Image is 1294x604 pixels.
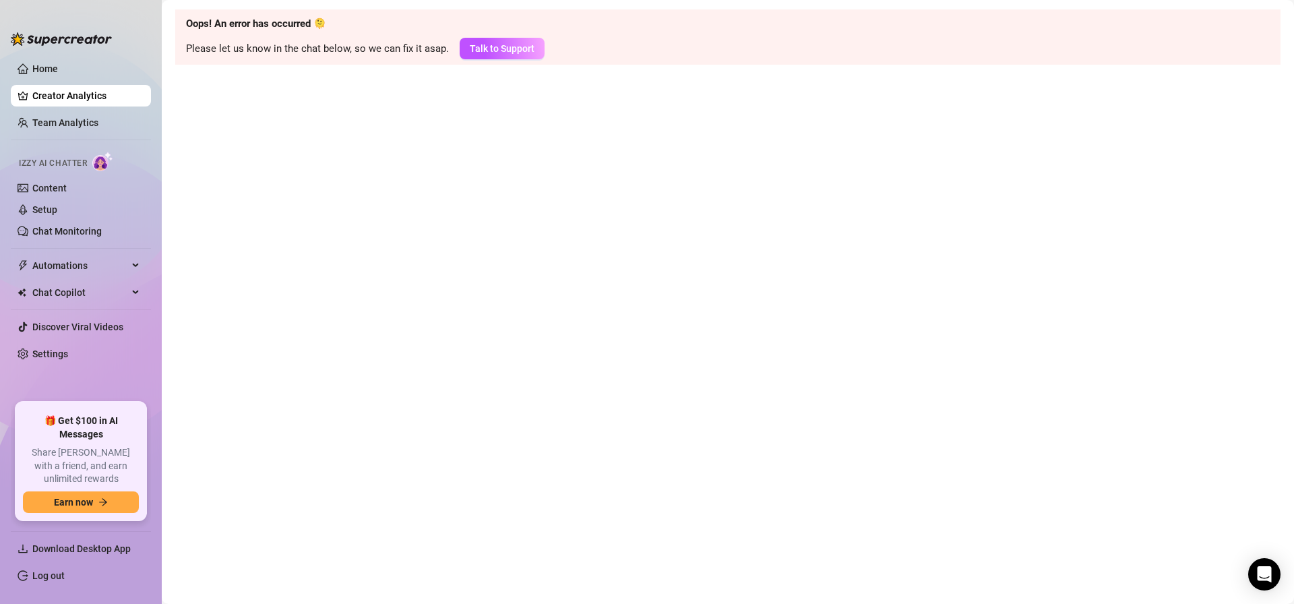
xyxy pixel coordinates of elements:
a: Team Analytics [32,117,98,128]
img: AI Chatter [92,152,113,171]
span: arrow-right [98,497,108,507]
span: thunderbolt [18,260,28,271]
a: Chat Monitoring [32,226,102,237]
a: Setup [32,204,57,215]
span: Download Desktop App [32,543,131,554]
span: Automations [32,255,128,276]
span: Earn now [54,497,93,508]
img: logo-BBDzfeDw.svg [11,32,112,46]
button: Talk to Support [460,38,545,59]
a: Settings [32,349,68,359]
a: Creator Analytics [32,85,140,107]
span: 🎁 Get $100 in AI Messages [23,415,139,441]
div: Open Intercom Messenger [1248,558,1281,591]
span: Talk to Support [470,43,534,54]
button: Earn nowarrow-right [23,491,139,513]
span: download [18,543,28,554]
span: Share [PERSON_NAME] with a friend, and earn unlimited rewards [23,446,139,486]
span: Izzy AI Chatter [19,157,87,170]
span: Chat Copilot [32,282,128,303]
span: Please let us know in the chat below, so we can fix it asap. [186,42,545,55]
a: Discover Viral Videos [32,322,123,332]
a: Home [32,63,58,74]
strong: Oops! An error has occurred 🫠 [186,18,326,30]
a: Log out [32,570,65,581]
img: Chat Copilot [18,288,26,297]
a: Content [32,183,67,193]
